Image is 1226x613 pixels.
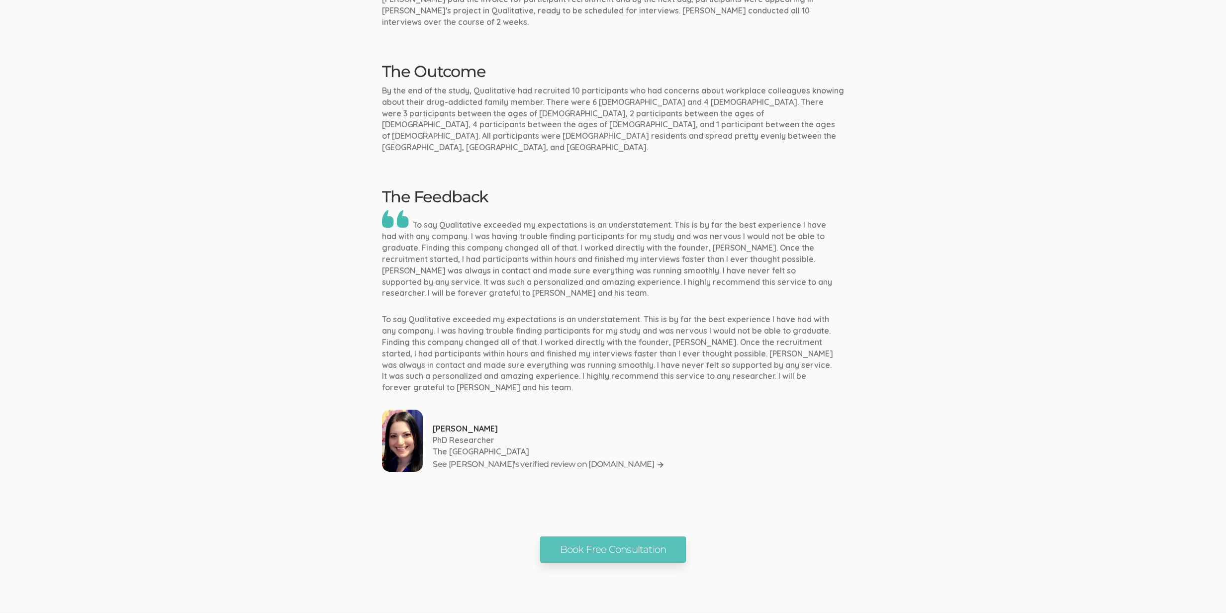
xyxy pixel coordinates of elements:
p: To say Qualitative exceeded my expectations is an understatement. This is by far the best experie... [382,210,835,299]
p: To say Qualitative exceeded my expectations is an understatement. This is by far the best experie... [382,314,835,393]
p: [PERSON_NAME] [433,423,498,435]
p: PhD Researcher [433,435,494,446]
img: Double quote [397,210,409,228]
p: By the end of the study, Qualitative had recruited 10 participants who had concerns about workpla... [382,85,845,153]
h2: The Outcome [382,63,845,80]
iframe: Chat Widget [1176,565,1226,613]
a: Book Free Consultation [540,536,686,563]
h2: The Feedback [382,188,489,205]
img: Bernice Lukas [382,410,423,472]
img: Double quote [382,210,394,228]
a: See [PERSON_NAME]'s verified review on [DOMAIN_NAME] [433,457,664,472]
p: The [GEOGRAPHIC_DATA] [433,446,529,457]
